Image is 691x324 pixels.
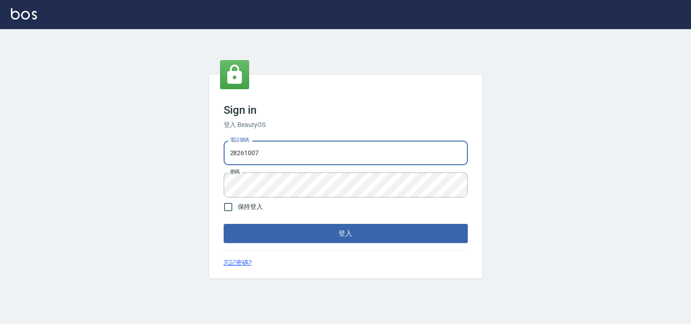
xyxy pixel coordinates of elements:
h6: 登入 BeautyOS [224,120,468,130]
label: 電話號碼 [230,137,249,143]
h3: Sign in [224,104,468,116]
a: 忘記密碼? [224,258,252,268]
button: 登入 [224,224,468,243]
span: 保持登入 [238,202,263,212]
label: 密碼 [230,168,240,175]
img: Logo [11,8,37,20]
